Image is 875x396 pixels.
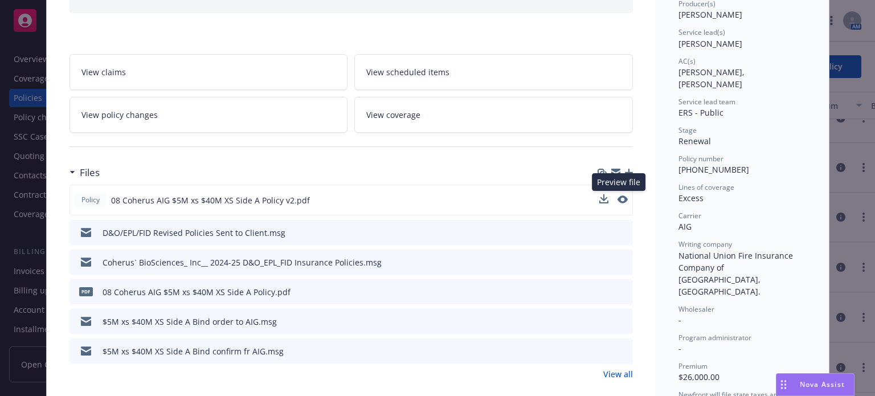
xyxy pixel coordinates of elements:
button: download file [600,256,609,268]
button: preview file [618,316,628,328]
a: View claims [69,54,348,90]
span: Stage [678,125,697,135]
button: preview file [618,345,628,357]
span: - [678,315,681,325]
span: - [678,343,681,354]
div: Coherus` BioSciences_ Inc__ 2024-25 D&O_EPL_FID Insurance Policies.msg [103,256,382,268]
span: ERS - Public [678,107,723,118]
span: Wholesaler [678,304,714,314]
div: Drag to move [776,374,791,395]
button: download file [599,194,608,203]
span: 08 Coherus AIG $5M xs $40M XS Side A Policy v2.pdf [111,194,310,206]
span: Premium [678,361,708,371]
span: View policy changes [81,109,158,121]
a: View coverage [354,97,633,133]
button: download file [599,194,608,206]
span: Carrier [678,211,701,221]
span: Service lead team [678,97,735,107]
span: AIG [678,221,692,232]
div: Files [69,165,100,180]
span: $26,000.00 [678,371,719,382]
span: Policy [79,195,102,205]
button: download file [600,316,609,328]
a: View all [603,368,633,380]
span: [PERSON_NAME], [PERSON_NAME] [678,67,747,89]
span: [PERSON_NAME] [678,9,742,20]
span: Renewal [678,136,711,146]
span: AC(s) [678,56,696,66]
a: View scheduled items [354,54,633,90]
button: Nova Assist [776,373,854,396]
div: $5M xs $40M XS Side A Bind confirm fr AIG.msg [103,345,284,357]
button: preview file [618,195,628,203]
span: Policy number [678,154,723,164]
button: preview file [618,256,628,268]
span: [PERSON_NAME] [678,38,742,49]
button: download file [600,286,609,298]
span: pdf [79,287,93,296]
button: preview file [618,286,628,298]
button: download file [600,227,609,239]
button: download file [600,345,609,357]
div: D&O/EPL/FID Revised Policies Sent to Client.msg [103,227,285,239]
h3: Files [80,165,100,180]
span: Program administrator [678,333,751,342]
div: 08 Coherus AIG $5M xs $40M XS Side A Policy.pdf [103,286,291,298]
span: [PHONE_NUMBER] [678,164,749,175]
span: View claims [81,66,126,78]
span: Nova Assist [800,379,845,389]
span: National Union Fire Insurance Company of [GEOGRAPHIC_DATA], [GEOGRAPHIC_DATA]. [678,250,795,297]
span: Service lead(s) [678,27,725,37]
span: Excess [678,193,704,203]
div: Preview file [592,173,645,191]
a: View policy changes [69,97,348,133]
button: preview file [618,227,628,239]
button: preview file [618,194,628,206]
div: $5M xs $40M XS Side A Bind order to AIG.msg [103,316,277,328]
span: Lines of coverage [678,182,734,192]
span: Writing company [678,239,732,249]
span: View coverage [366,109,420,121]
span: View scheduled items [366,66,449,78]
